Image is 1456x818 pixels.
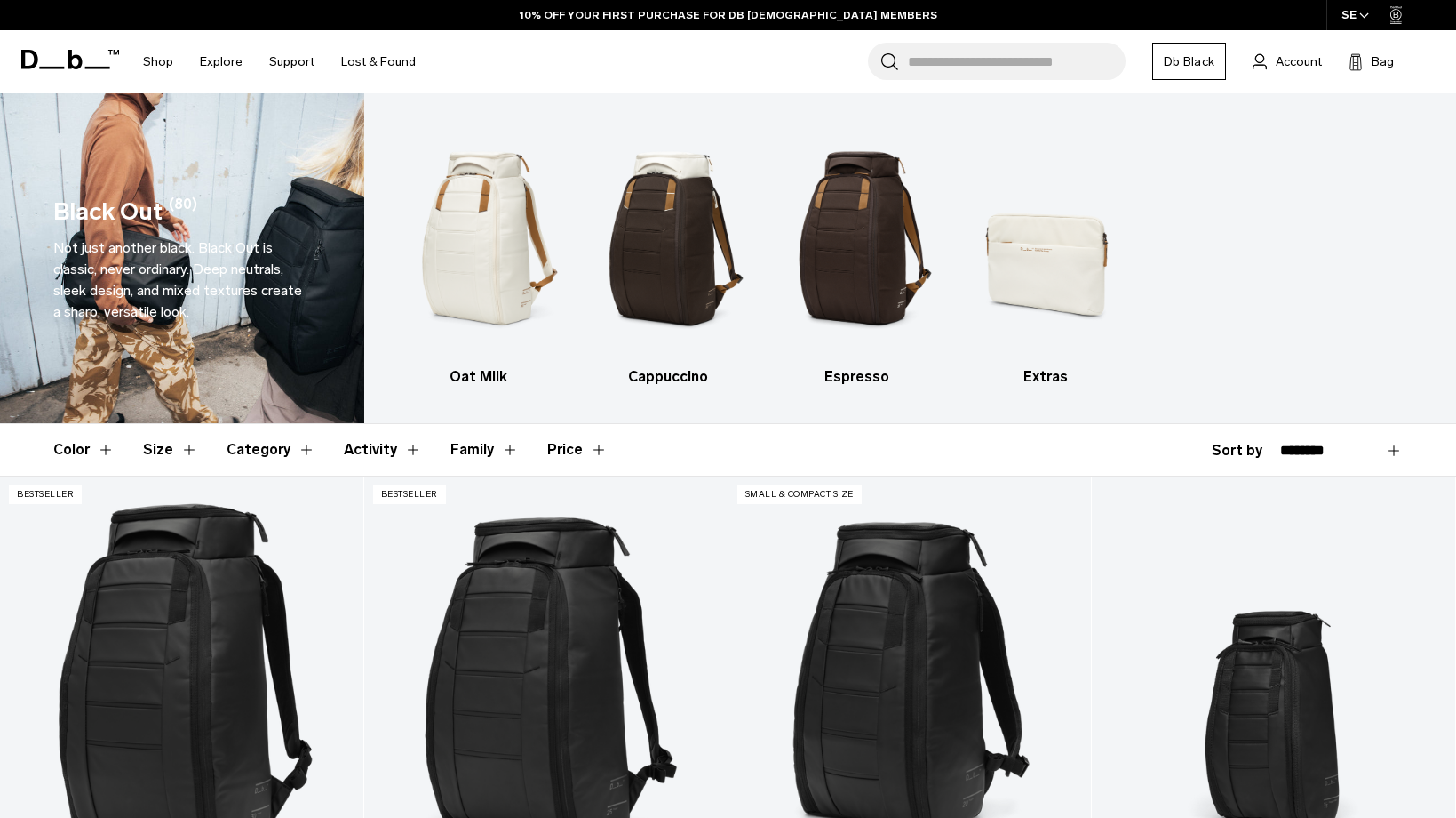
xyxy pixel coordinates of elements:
p: Not just another black. Black Out is classic, never ordinary. Deep neutrals, sleek design, and mi... [53,237,311,323]
a: Lost & Found [341,30,416,93]
li: 1 / 4 [400,120,558,388]
button: Toggle Price [547,424,608,476]
a: Explore [200,30,243,93]
h3: Espresso [777,366,935,388]
a: Shop [143,30,173,93]
button: Bag [1349,51,1394,72]
h3: Oat Milk [400,366,558,388]
h1: Black Out [53,194,163,230]
nav: Main Navigation [130,30,429,93]
a: Db Cappuccino [589,120,747,388]
button: Toggle Filter [143,424,198,476]
img: Db [589,120,747,357]
span: Account [1276,52,1322,71]
a: Db Espresso [777,120,935,388]
li: 3 / 4 [777,120,935,388]
button: Toggle Filter [450,424,519,476]
li: 2 / 4 [589,120,747,388]
button: Toggle Filter [227,424,315,476]
p: Small & Compact Size [737,485,862,504]
h3: Extras [967,366,1125,388]
a: Account [1253,51,1322,72]
a: Db Black [1152,43,1226,80]
h3: Cappuccino [589,366,747,388]
li: 4 / 4 [967,120,1125,388]
img: Db [777,120,935,357]
button: Toggle Filter [344,424,422,476]
button: Toggle Filter [53,424,115,476]
p: Bestseller [9,485,82,504]
img: Db [400,120,558,357]
span: (80) [169,194,197,230]
a: Support [269,30,314,93]
p: Bestseller [373,485,446,504]
a: 10% OFF YOUR FIRST PURCHASE FOR DB [DEMOGRAPHIC_DATA] MEMBERS [520,7,937,23]
a: Db Extras [967,120,1125,388]
a: Db Oat Milk [400,120,558,388]
img: Db [967,120,1125,357]
span: Bag [1372,52,1394,71]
